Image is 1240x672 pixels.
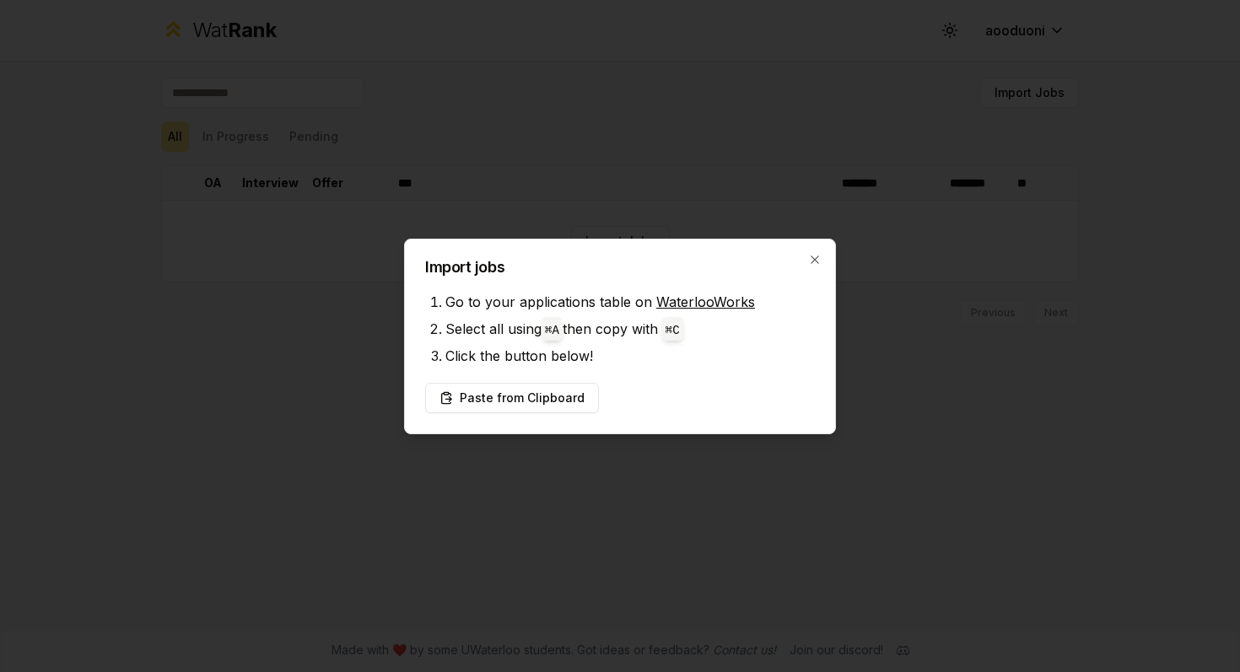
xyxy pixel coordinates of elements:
[445,342,815,369] li: Click the button below!
[666,324,680,337] code: ⌘ C
[445,288,815,315] li: Go to your applications table on
[545,324,559,337] code: ⌘ A
[425,260,815,275] h2: Import jobs
[656,293,755,310] a: WaterlooWorks
[445,315,815,342] li: Select all using then copy with
[425,383,599,413] button: Paste from Clipboard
